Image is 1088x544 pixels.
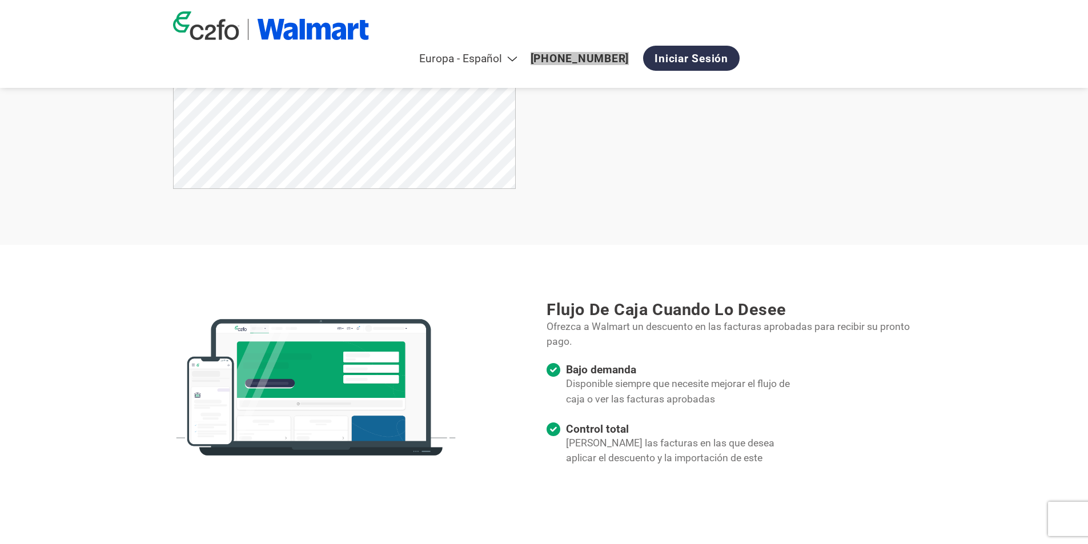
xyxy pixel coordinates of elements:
[257,19,370,40] img: Walmart
[173,302,459,473] img: c2fo
[655,52,728,65] font: Iniciar sesión
[547,321,910,347] font: Ofrezca a Walmart un descuento en las facturas aprobadas para recibir su pronto pago.
[173,11,239,40] img: logotipo de c2fo
[566,422,629,436] font: Control total
[643,46,740,71] a: Iniciar sesión
[566,437,774,464] font: [PERSON_NAME] las facturas en las que desea aplicar el descuento y la importación de este
[531,52,629,65] a: [PHONE_NUMBER]
[547,300,786,319] font: Flujo de caja cuando lo desee
[566,363,636,376] font: Bajo demanda
[566,378,790,404] font: Disponible siempre que necesite mejorar el flujo de caja o ver las facturas aprobadas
